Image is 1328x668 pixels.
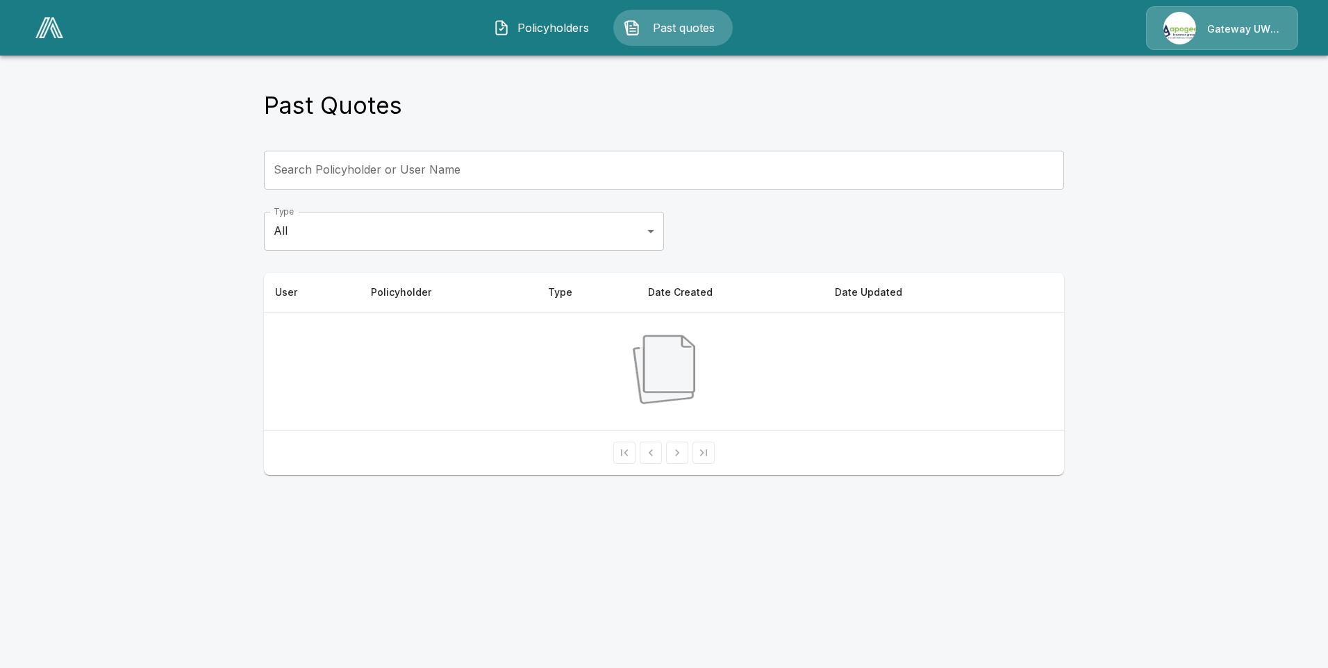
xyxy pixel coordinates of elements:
[613,10,733,46] button: Past quotes IconPast quotes
[624,19,640,36] img: Past quotes Icon
[274,206,294,217] label: Type
[637,273,824,312] th: Date Created
[264,212,664,251] div: All
[611,442,717,464] nav: pagination navigation
[537,273,637,312] th: Type
[483,10,602,46] button: Policyholders IconPolicyholders
[360,273,538,312] th: Policyholder
[35,17,63,38] img: AA Logo
[646,19,722,36] span: Past quotes
[515,19,592,36] span: Policyholders
[493,19,510,36] img: Policyholders Icon
[264,273,1064,431] table: simple table
[633,335,696,404] img: No quotes available Logo
[264,273,360,312] th: User
[824,273,1016,312] th: Date Updated
[264,91,402,120] h4: Past Quotes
